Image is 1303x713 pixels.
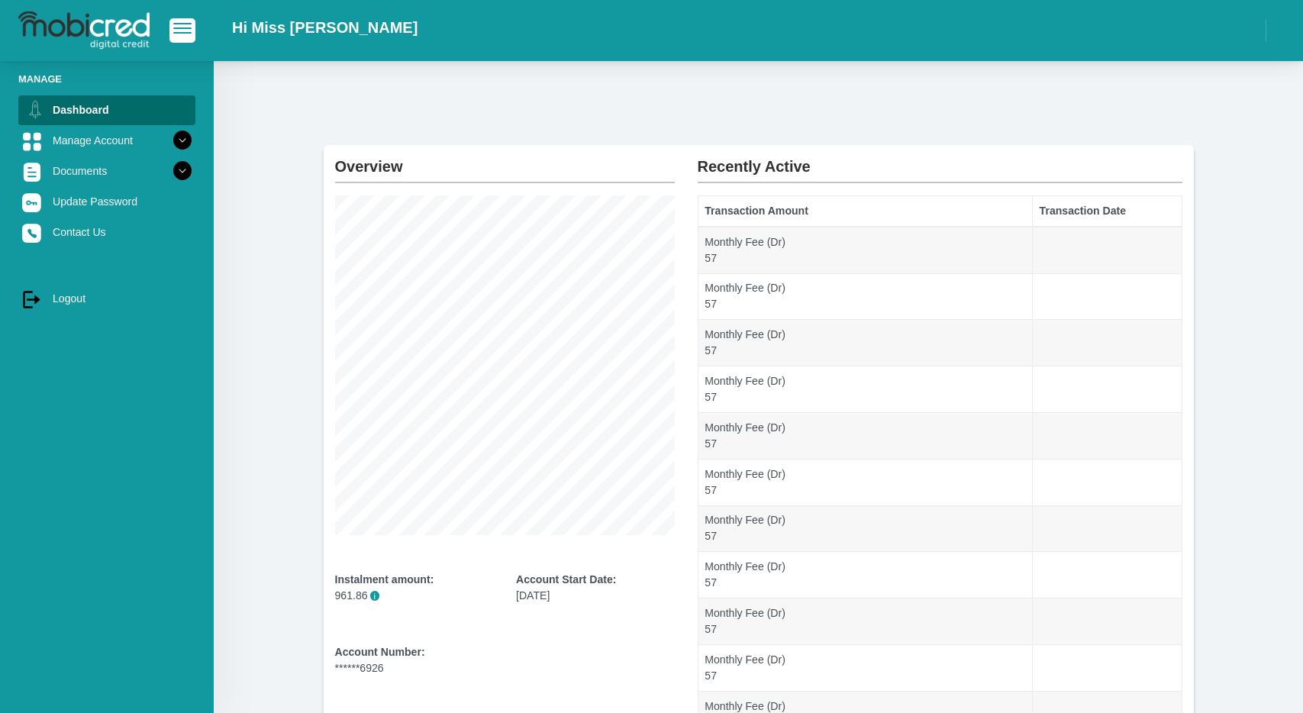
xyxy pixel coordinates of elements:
span: i [370,591,380,601]
td: Monthly Fee (Dr) 57 [698,459,1032,505]
a: Documents [18,156,195,186]
img: logo-mobicred.svg [18,11,150,50]
p: 961.86 [335,588,494,604]
td: Monthly Fee (Dr) 57 [698,273,1032,320]
td: Monthly Fee (Dr) 57 [698,505,1032,552]
td: Monthly Fee (Dr) 57 [698,366,1032,413]
div: [DATE] [516,572,675,604]
th: Transaction Date [1032,196,1182,227]
td: Monthly Fee (Dr) 57 [698,598,1032,645]
b: Instalment amount: [335,573,434,586]
h2: Hi Miss [PERSON_NAME] [232,18,418,37]
a: Dashboard [18,95,195,124]
b: Account Number: [335,646,425,658]
th: Transaction Amount [698,196,1032,227]
a: Logout [18,284,195,313]
a: Contact Us [18,218,195,247]
td: Monthly Fee (Dr) 57 [698,227,1032,273]
a: Manage Account [18,126,195,155]
td: Monthly Fee (Dr) 57 [698,645,1032,692]
td: Monthly Fee (Dr) 57 [698,412,1032,459]
b: Account Start Date: [516,573,616,586]
h2: Overview [335,145,675,176]
h2: Recently Active [698,145,1182,176]
td: Monthly Fee (Dr) 57 [698,552,1032,598]
td: Monthly Fee (Dr) 57 [698,320,1032,366]
li: Manage [18,72,195,86]
a: Update Password [18,187,195,216]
